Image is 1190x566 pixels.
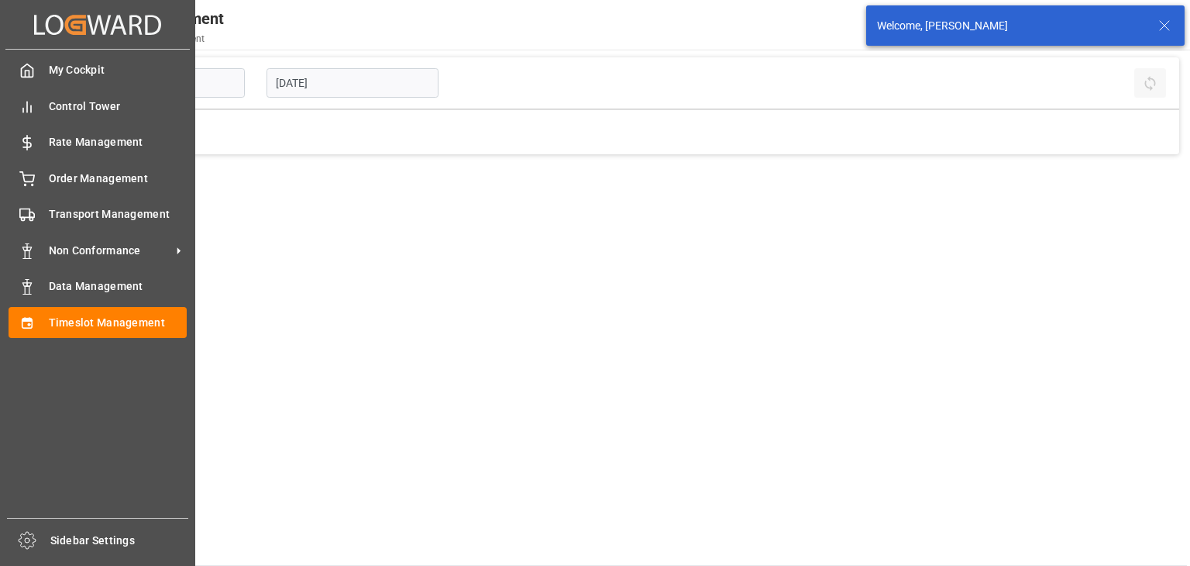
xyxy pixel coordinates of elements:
[9,55,187,85] a: My Cockpit
[49,278,187,295] span: Data Management
[49,62,187,78] span: My Cockpit
[49,134,187,150] span: Rate Management
[267,68,439,98] input: DD.MM.YYYY
[49,171,187,187] span: Order Management
[877,18,1144,34] div: Welcome, [PERSON_NAME]
[49,315,187,331] span: Timeslot Management
[9,307,187,337] a: Timeslot Management
[49,243,171,259] span: Non Conformance
[49,206,187,223] span: Transport Management
[9,271,187,302] a: Data Management
[9,127,187,157] a: Rate Management
[49,98,187,115] span: Control Tower
[9,163,187,193] a: Order Management
[9,199,187,230] a: Transport Management
[50,533,189,549] span: Sidebar Settings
